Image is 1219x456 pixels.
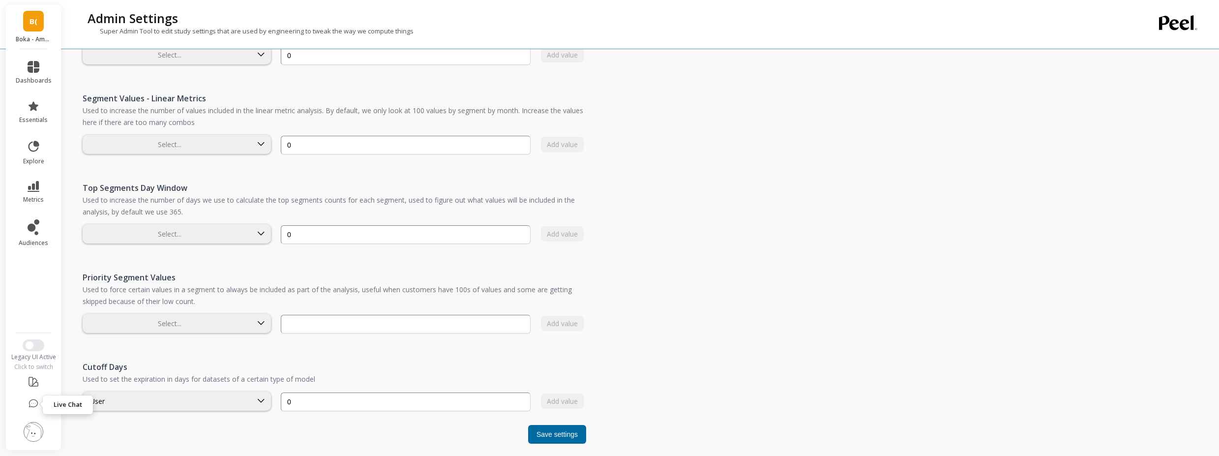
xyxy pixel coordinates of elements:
[83,272,586,283] label: Priority Segment Values
[16,77,52,85] span: dashboards
[90,396,245,406] div: User
[19,239,48,247] span: audiences
[16,35,52,43] p: Boka - Amazon (Essor)
[88,10,178,27] p: Admin Settings
[6,363,61,371] div: Click to switch
[83,374,315,384] span: Used to set the expiration in days for datasets of a certain type of model
[23,339,44,351] button: Switch to New UI
[83,92,586,104] label: Segment Values - Linear Metrics
[83,27,414,35] p: Super Admin Tool to edit study settings that are used by engineering to tweak the way we compute ...
[19,116,48,124] span: essentials
[23,157,44,165] span: explore
[83,285,572,306] span: Used to force certain values in a segment to always be included as part of the analysis, useful w...
[23,196,44,204] span: metrics
[30,16,37,27] span: B(
[83,361,586,373] label: Cutoff Days
[83,182,586,194] label: Top Segments Day Window
[6,353,61,361] div: Legacy UI Active
[24,422,43,442] img: profile picture
[528,425,586,444] button: Save settings
[83,106,583,127] span: Used to increase the number of values included in the linear metric analysis. By default, we only...
[83,195,575,216] span: Used to increase the number of days we use to calculate the top segments counts for each segment,...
